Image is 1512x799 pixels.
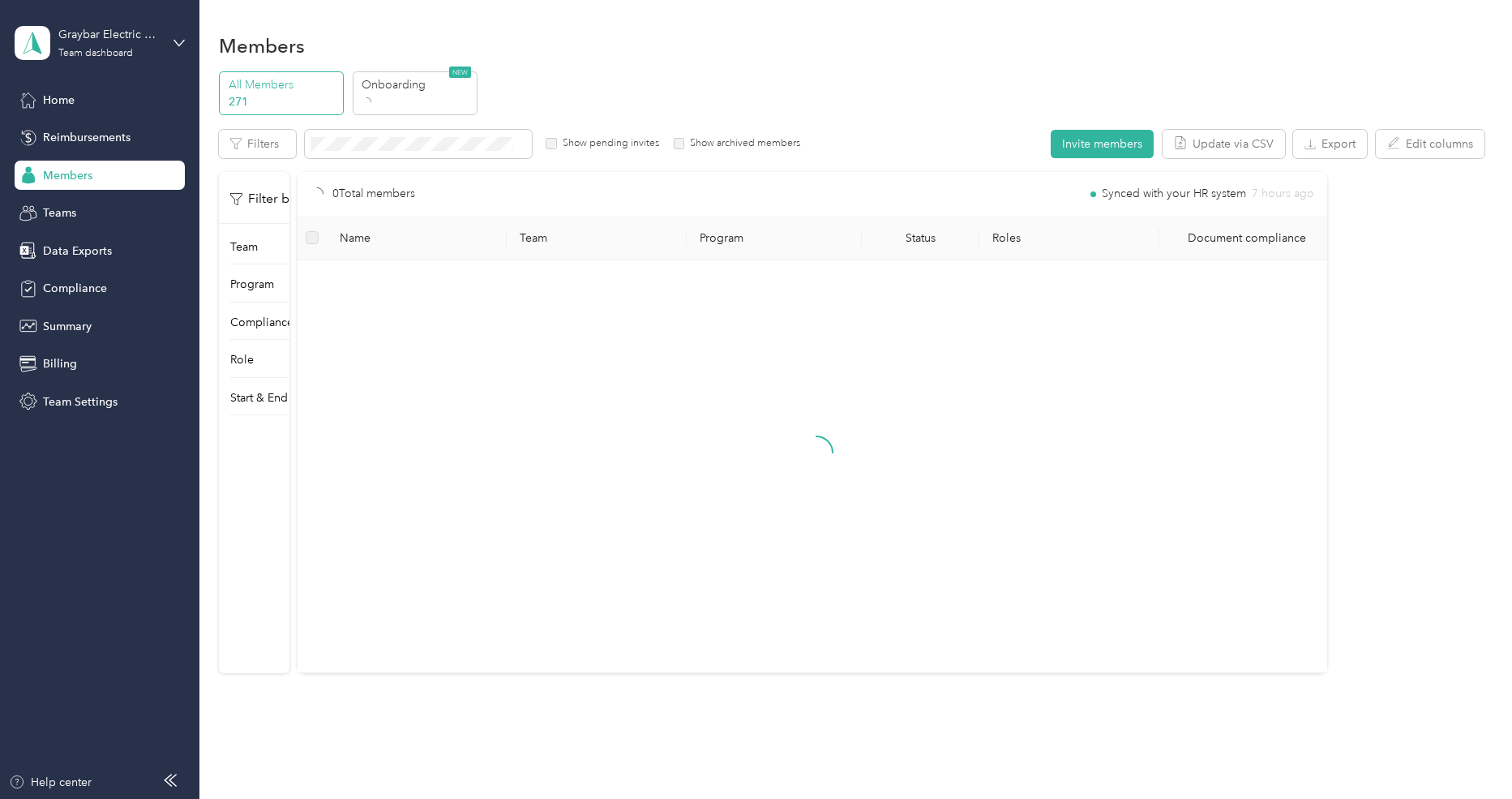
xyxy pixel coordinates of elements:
[684,136,800,151] label: Show archived members
[230,276,274,293] p: Program
[1163,130,1285,158] button: Update via CSV
[1376,130,1484,158] button: Edit columns
[58,49,133,58] div: Team dashboard
[43,92,75,109] span: Home
[229,76,339,93] p: All Members
[43,318,92,335] span: Summary
[687,216,863,260] th: Program
[1293,130,1367,158] button: Export
[332,185,415,203] p: 0 Total members
[229,93,339,110] p: 271
[43,204,76,221] span: Teams
[219,130,296,158] button: Filters
[58,26,160,43] div: Graybar Electric Company, Inc
[327,216,507,260] th: Name
[862,216,979,260] th: Status
[43,393,118,410] span: Team Settings
[43,355,77,372] span: Billing
[507,216,687,260] th: Team
[1252,188,1314,200] span: 7 hours ago
[230,389,320,406] p: Start & End Dates
[230,351,254,368] p: Role
[557,136,659,151] label: Show pending invites
[219,37,305,54] h1: Members
[340,231,494,245] span: Name
[1172,231,1323,245] div: Document compliance
[1102,188,1246,200] span: Synced with your HR system
[43,129,131,146] span: Reimbursements
[979,216,1159,260] th: Roles
[1051,130,1154,158] button: Invite members
[9,774,92,791] button: Help center
[230,189,296,209] p: Filter by
[449,67,471,78] span: NEW
[43,167,92,184] span: Members
[43,243,112,260] span: Data Exports
[230,314,325,331] p: Compliance status
[230,238,258,256] p: Team
[362,76,472,93] p: Onboarding
[1421,708,1512,799] iframe: Everlance-gr Chat Button Frame
[43,280,107,297] span: Compliance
